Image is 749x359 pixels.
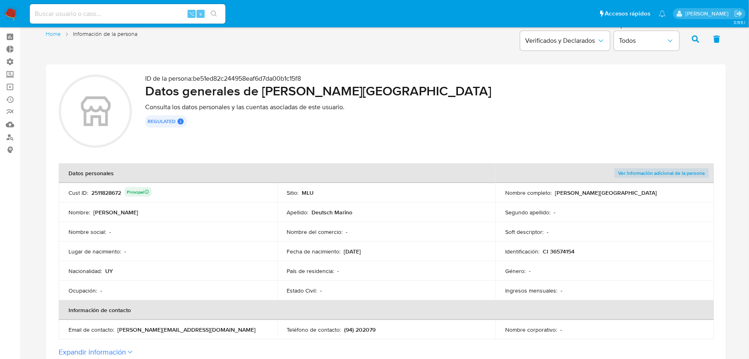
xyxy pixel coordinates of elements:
[734,9,743,18] a: Salir
[614,31,679,51] button: Todos
[605,9,651,18] span: Accesos rápidos
[685,10,731,18] p: eric.malcangi@mercadolibre.com
[199,10,202,18] span: s
[205,8,222,20] button: search-icon
[73,30,137,38] span: Información de la persona
[520,31,610,51] button: Verificados y Declarados
[619,37,666,45] span: Todos
[522,22,610,28] span: Nivel de conocimiento
[525,37,597,45] span: Verificados y Declarados
[46,27,137,50] nav: List of pages
[188,10,194,18] span: ⌥
[30,9,225,19] input: Buscar usuario o caso...
[616,22,681,28] span: Tipo de Usuario
[659,10,666,17] a: Notificaciones
[734,19,745,26] span: 3.155.1
[46,30,61,38] a: Home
